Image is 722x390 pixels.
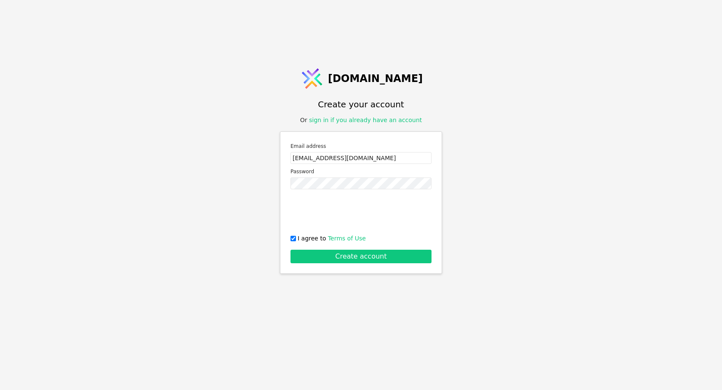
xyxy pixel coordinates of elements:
input: Email address [290,152,432,164]
input: I agree to Terms of Use [290,236,296,241]
a: sign in if you already have an account [309,117,422,123]
label: Password [290,167,432,176]
label: Email address [290,142,432,150]
button: Create account [290,250,432,263]
iframe: reCAPTCHA [297,196,425,229]
a: [DOMAIN_NAME] [299,66,423,91]
input: Password [290,177,432,189]
div: Or [300,116,422,125]
span: [DOMAIN_NAME] [328,71,423,86]
span: I agree to [298,234,366,243]
a: Terms of Use [328,235,366,242]
h1: Create your account [318,98,404,111]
